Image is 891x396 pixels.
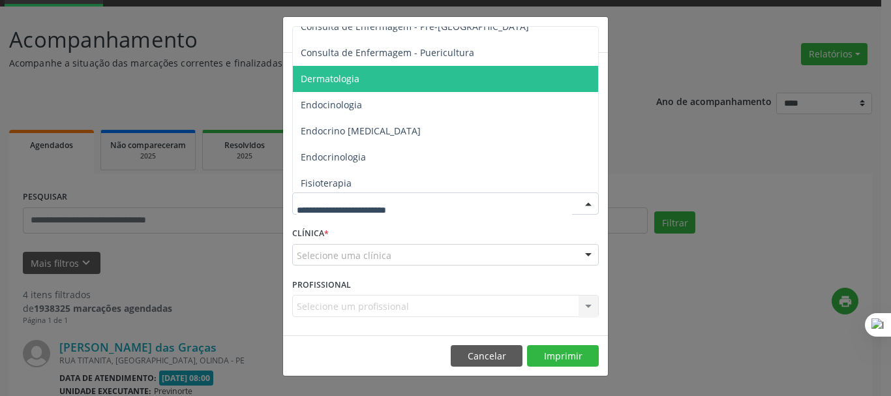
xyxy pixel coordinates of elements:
[292,26,442,43] h5: Relatório de agendamentos
[292,224,329,244] label: CLÍNICA
[582,17,608,49] button: Close
[301,72,359,85] span: Dermatologia
[297,249,391,262] span: Selecione uma clínica
[301,99,362,111] span: Endocinologia
[301,151,366,163] span: Endocrinologia
[451,345,522,367] button: Cancelar
[527,345,599,367] button: Imprimir
[301,20,529,33] span: Consulta de Enfermagem - Pré-[GEOGRAPHIC_DATA]
[301,177,352,189] span: Fisioterapia
[292,275,351,295] label: PROFISSIONAL
[301,46,474,59] span: Consulta de Enfermagem - Puericultura
[301,125,421,137] span: Endocrino [MEDICAL_DATA]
